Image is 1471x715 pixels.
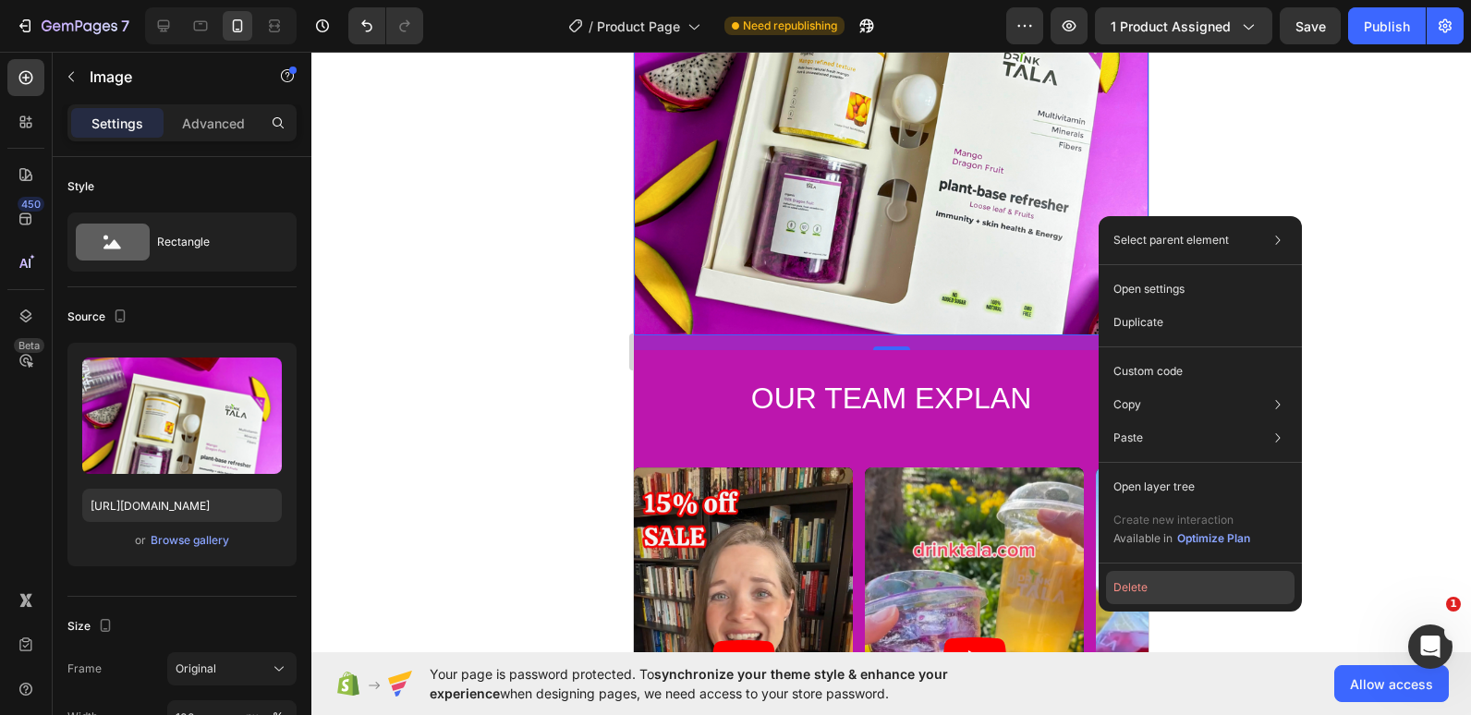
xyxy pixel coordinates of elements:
span: or [135,529,146,551]
span: 1 [1446,597,1461,612]
div: Rectangle [157,221,270,263]
p: Paste [1113,430,1143,446]
label: Frame [67,660,102,677]
iframe: Intercom live chat [1408,624,1453,669]
span: synchronize your theme style & enhance your experience [430,666,948,701]
span: Available in [1113,531,1173,545]
div: Browse gallery [151,532,229,549]
span: Allow access [1350,674,1433,694]
p: Select parent element [1113,232,1229,248]
p: Image [90,66,247,88]
iframe: Design area [634,52,1149,652]
p: 7 [121,15,129,37]
button: Allow access [1334,665,1449,702]
p: Open settings [1113,281,1185,297]
p: Copy [1113,396,1141,413]
button: Play [310,586,372,630]
input: https://example.com/image.jpg [82,489,282,522]
span: Product Page [597,17,680,36]
p: Advanced [182,114,245,133]
img: preview-image [82,357,282,474]
p: Settings [91,114,143,133]
button: Original [167,652,297,685]
button: Browse gallery [150,531,230,550]
span: Need republishing [743,18,837,34]
div: Undo/Redo [348,7,423,44]
button: Optimize Plan [1176,529,1251,548]
span: Original [176,660,216,677]
div: Beta [14,338,44,353]
button: 7 [7,7,138,44]
button: Delete [1106,571,1295,604]
button: 1 product assigned [1095,7,1272,44]
p: Create new interaction [1113,511,1251,529]
span: Save [1295,18,1326,34]
div: 450 [18,197,44,212]
button: Save [1280,7,1341,44]
div: Size [67,614,116,639]
span: / [589,17,593,36]
p: Open layer tree [1113,479,1195,495]
button: Play [79,588,141,633]
div: Publish [1364,17,1410,36]
div: Optimize Plan [1177,530,1250,547]
button: Publish [1348,7,1426,44]
span: 1 product assigned [1111,17,1231,36]
span: Your page is password protected. To when designing pages, we need access to your store password. [430,664,1020,703]
p: Duplicate [1113,314,1163,331]
div: Style [67,178,94,195]
p: Custom code [1113,363,1183,380]
div: Source [67,305,131,330]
